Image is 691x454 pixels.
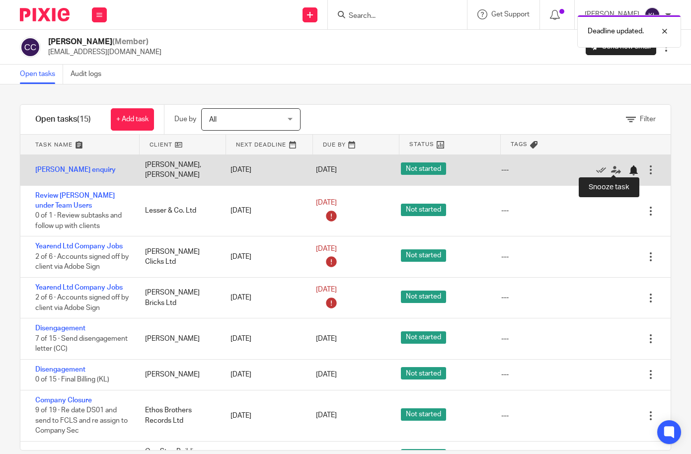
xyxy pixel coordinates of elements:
div: [PERSON_NAME] Bricks Ltd [135,283,221,313]
div: --- [501,252,509,262]
div: [DATE] [221,406,306,426]
div: [DATE] [221,160,306,180]
span: Not started [401,204,446,216]
span: [DATE] [316,245,337,252]
div: [DATE] [221,365,306,384]
a: Yearend Ltd Company Jobs [35,284,123,291]
a: Disengagement [35,325,85,332]
span: Not started [401,291,446,303]
div: [PERSON_NAME],[PERSON_NAME] [135,155,221,185]
span: Status [409,140,434,149]
span: 0 of 1 · Review subtasks and follow up with clients [35,213,122,230]
span: 7 of 15 · Send disengagement letter (CC) [35,335,128,353]
div: --- [501,206,509,216]
div: [DATE] [221,329,306,349]
a: Open tasks [20,65,63,84]
p: [EMAIL_ADDRESS][DOMAIN_NAME] [48,47,161,57]
div: --- [501,370,509,379]
span: 0 of 15 · Final Billing (KL) [35,376,109,383]
span: [DATE] [316,199,337,206]
span: 2 of 6 · Accounts signed off by client via Adobe Sign [35,294,129,311]
h2: [PERSON_NAME] [48,37,161,47]
a: [PERSON_NAME] enquiry [35,166,116,173]
h1: Open tasks [35,114,91,125]
a: Review [PERSON_NAME] under Team Users [35,192,115,209]
span: Not started [401,408,446,421]
span: Tags [511,140,528,149]
div: --- [501,411,509,421]
span: [DATE] [316,412,337,419]
span: 2 of 6 · Accounts signed off by client via Adobe Sign [35,253,129,271]
a: Mark as done [596,165,611,175]
div: Lesser & Co. Ltd [135,201,221,221]
a: Company Closure [35,397,92,404]
div: --- [501,334,509,344]
span: Filter [640,116,656,123]
span: Not started [401,249,446,262]
span: [DATE] [316,166,337,173]
span: Not started [401,367,446,379]
div: [PERSON_NAME] [135,329,221,349]
a: Yearend Ltd Company Jobs [35,243,123,250]
span: [DATE] [316,335,337,342]
p: Deadline updated. [588,26,644,36]
div: --- [501,165,509,175]
span: Not started [401,331,446,344]
a: Audit logs [71,65,109,84]
span: All [209,116,217,123]
div: [DATE] [221,288,306,307]
span: (15) [77,115,91,123]
img: svg%3E [644,7,660,23]
div: [DATE] [221,201,306,221]
span: 9 of 19 · Re date DS01 and send to FCLS and re assign to Company Sec [35,407,128,434]
a: + Add task [111,108,154,131]
img: Pixie [20,8,70,21]
div: [PERSON_NAME] Clicks Ltd [135,242,221,272]
img: svg%3E [20,37,41,58]
span: (Member) [112,38,149,46]
span: Not started [401,162,446,175]
span: [DATE] [316,371,337,378]
div: Ethos Brothers Records Ltd [135,400,221,431]
p: Due by [174,114,196,124]
div: --- [501,293,509,303]
div: [PERSON_NAME] [135,365,221,384]
div: [DATE] [221,247,306,267]
span: [DATE] [316,287,337,294]
a: Disengagement [35,366,85,373]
